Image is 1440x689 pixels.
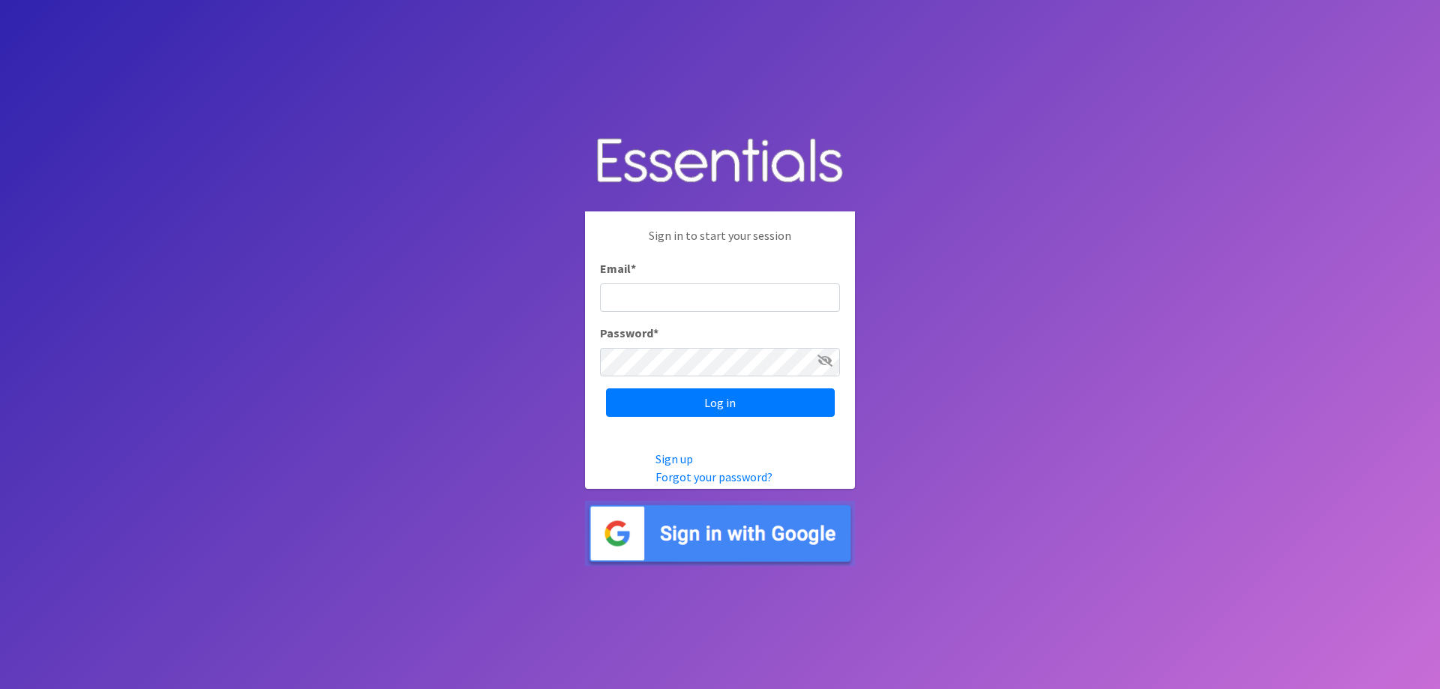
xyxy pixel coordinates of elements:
[600,324,658,342] label: Password
[606,388,835,417] input: Log in
[655,451,693,466] a: Sign up
[600,226,840,259] p: Sign in to start your session
[585,123,855,200] img: Human Essentials
[653,325,658,340] abbr: required
[600,259,636,277] label: Email
[585,501,855,566] img: Sign in with Google
[631,261,636,276] abbr: required
[655,469,772,484] a: Forgot your password?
